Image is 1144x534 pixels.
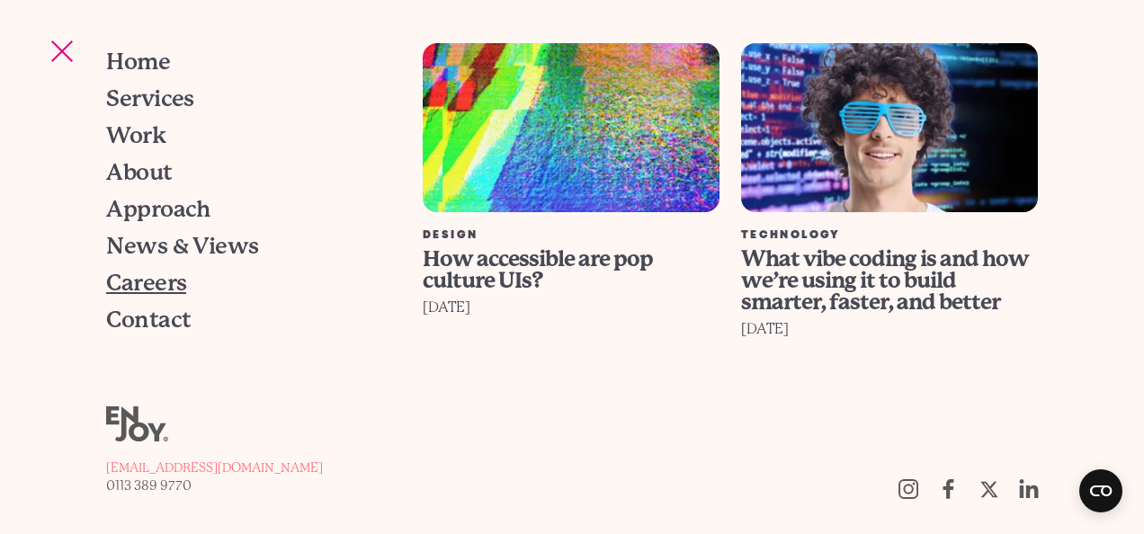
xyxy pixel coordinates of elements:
div: [DATE] [741,316,1038,342]
a: Careers [106,264,386,301]
a: Approach [106,191,386,227]
a: Services [106,80,386,117]
a: About [106,154,386,191]
a: Follow us on Instagram [888,469,928,509]
span: Approach [106,198,210,220]
a: [EMAIL_ADDRESS][DOMAIN_NAME] [106,458,323,476]
a: Home [106,43,386,80]
span: About [106,161,172,183]
img: How accessible are pop culture UIs? [423,43,719,212]
span: [EMAIL_ADDRESS][DOMAIN_NAME] [106,460,323,475]
div: [DATE] [423,295,719,320]
a: Follow us on Facebook [928,469,969,509]
span: What vibe coding is and how we’re using it to build smarter, faster, and better [741,246,1029,315]
span: How accessible are pop culture UIs? [423,246,653,293]
a: Contact [106,301,386,338]
a: How accessible are pop culture UIs? Design How accessible are pop culture UIs? [DATE] [412,43,730,458]
img: What vibe coding is and how we’re using it to build smarter, faster, and better [741,43,1038,212]
a: News & Views [106,227,386,264]
span: Home [106,50,170,73]
button: Open CMP widget [1079,469,1122,512]
a: Work [106,117,386,154]
a: What vibe coding is and how we’re using it to build smarter, faster, and better Technology What v... [730,43,1049,458]
a: 0113 389 9770 [106,476,323,494]
span: Careers [106,271,186,294]
span: Contact [106,308,191,331]
a: Follow us on Twitter [969,469,1009,509]
span: 0113 389 9770 [106,478,192,493]
button: Site navigation [43,32,81,70]
div: Technology [741,230,1038,241]
div: Design [423,230,719,241]
span: Services [106,87,194,110]
span: Work [106,124,165,147]
a: https://uk.linkedin.com/company/enjoy-digital [1009,469,1050,509]
span: News & Views [106,235,258,257]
